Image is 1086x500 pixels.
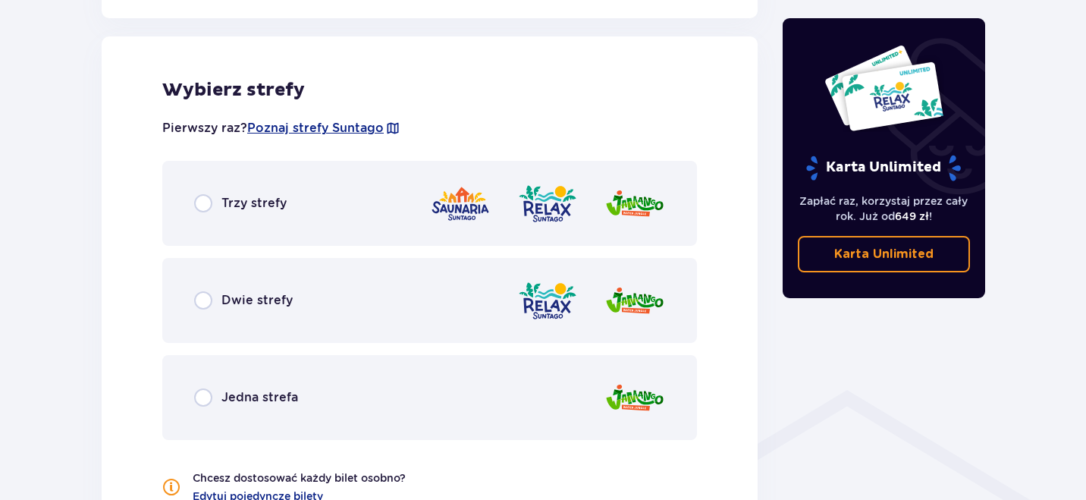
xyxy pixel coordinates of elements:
span: Dwie strefy [221,292,293,309]
p: Chcesz dostosować każdy bilet osobno? [193,470,406,486]
img: Jamango [604,279,665,322]
img: Jamango [604,376,665,420]
p: Zapłać raz, korzystaj przez cały rok. Już od ! [798,193,971,224]
img: Relax [517,279,578,322]
span: 649 zł [895,210,929,222]
img: Jamango [604,182,665,225]
img: Dwie karty całoroczne do Suntago z napisem 'UNLIMITED RELAX', na białym tle z tropikalnymi liśćmi... [824,44,944,132]
span: Trzy strefy [221,195,287,212]
img: Relax [517,182,578,225]
h2: Wybierz strefy [162,79,697,102]
p: Pierwszy raz? [162,120,400,137]
p: Karta Unlimited [805,155,962,181]
span: Jedna strefa [221,389,298,406]
img: Saunaria [430,182,491,225]
a: Karta Unlimited [798,236,971,272]
p: Karta Unlimited [834,246,934,263]
a: Poznaj strefy Suntago [247,120,384,137]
